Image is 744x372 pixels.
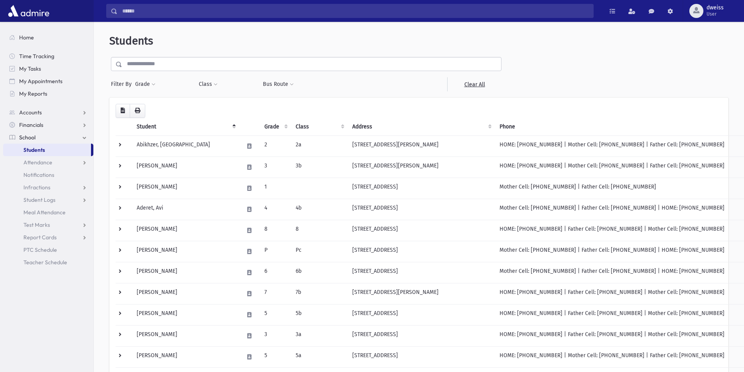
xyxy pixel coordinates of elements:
[132,283,239,304] td: [PERSON_NAME]
[260,220,291,241] td: 8
[23,221,50,228] span: Test Marks
[260,178,291,199] td: 1
[3,256,93,269] a: Teacher Schedule
[3,181,93,194] a: Infractions
[23,259,67,266] span: Teacher Schedule
[130,104,145,118] button: Print
[291,262,348,283] td: 6b
[132,199,239,220] td: Aderet, Avi
[348,178,495,199] td: [STREET_ADDRESS]
[132,346,239,367] td: [PERSON_NAME]
[348,304,495,325] td: [STREET_ADDRESS]
[260,262,291,283] td: 6
[19,134,36,141] span: School
[19,90,47,97] span: My Reports
[118,4,593,18] input: Search
[3,87,93,100] a: My Reports
[3,244,93,256] a: PTC Schedule
[291,135,348,157] td: 2a
[3,169,93,181] a: Notifications
[3,106,93,119] a: Accounts
[3,156,93,169] a: Attendance
[19,53,54,60] span: Time Tracking
[135,77,156,91] button: Grade
[23,209,66,216] span: Meal Attendance
[3,194,93,206] a: Student Logs
[23,146,45,153] span: Students
[23,184,50,191] span: Infractions
[3,50,93,62] a: Time Tracking
[3,119,93,131] a: Financials
[132,262,239,283] td: [PERSON_NAME]
[23,171,54,178] span: Notifications
[23,234,57,241] span: Report Cards
[19,78,62,85] span: My Appointments
[291,283,348,304] td: 7b
[3,144,91,156] a: Students
[3,131,93,144] a: School
[132,157,239,178] td: [PERSON_NAME]
[348,157,495,178] td: [STREET_ADDRESS][PERSON_NAME]
[291,220,348,241] td: 8
[348,118,495,136] th: Address: activate to sort column ascending
[262,77,294,91] button: Bus Route
[23,159,52,166] span: Attendance
[291,346,348,367] td: 5a
[3,31,93,44] a: Home
[291,118,348,136] th: Class: activate to sort column ascending
[132,241,239,262] td: [PERSON_NAME]
[3,62,93,75] a: My Tasks
[348,220,495,241] td: [STREET_ADDRESS]
[23,196,55,203] span: Student Logs
[19,109,42,116] span: Accounts
[260,241,291,262] td: P
[3,206,93,219] a: Meal Attendance
[348,346,495,367] td: [STREET_ADDRESS]
[348,241,495,262] td: [STREET_ADDRESS]
[348,262,495,283] td: [STREET_ADDRESS]
[348,325,495,346] td: [STREET_ADDRESS]
[291,157,348,178] td: 3b
[111,80,135,88] span: Filter By
[260,304,291,325] td: 5
[132,220,239,241] td: [PERSON_NAME]
[109,34,153,47] span: Students
[260,346,291,367] td: 5
[3,75,93,87] a: My Appointments
[348,199,495,220] td: [STREET_ADDRESS]
[198,77,218,91] button: Class
[19,65,41,72] span: My Tasks
[132,178,239,199] td: [PERSON_NAME]
[260,135,291,157] td: 2
[707,11,724,17] span: User
[6,3,51,19] img: AdmirePro
[132,118,239,136] th: Student: activate to sort column descending
[23,246,57,253] span: PTC Schedule
[132,304,239,325] td: [PERSON_NAME]
[116,104,130,118] button: CSV
[260,325,291,346] td: 3
[707,5,724,11] span: dweiss
[291,241,348,262] td: Pc
[260,199,291,220] td: 4
[348,135,495,157] td: [STREET_ADDRESS][PERSON_NAME]
[348,283,495,304] td: [STREET_ADDRESS][PERSON_NAME]
[291,325,348,346] td: 3a
[291,199,348,220] td: 4b
[19,34,34,41] span: Home
[132,325,239,346] td: [PERSON_NAME]
[447,77,501,91] a: Clear All
[291,304,348,325] td: 5b
[260,118,291,136] th: Grade: activate to sort column ascending
[19,121,43,128] span: Financials
[132,135,239,157] td: Abikhzer, [GEOGRAPHIC_DATA]
[260,157,291,178] td: 3
[3,231,93,244] a: Report Cards
[260,283,291,304] td: 7
[3,219,93,231] a: Test Marks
